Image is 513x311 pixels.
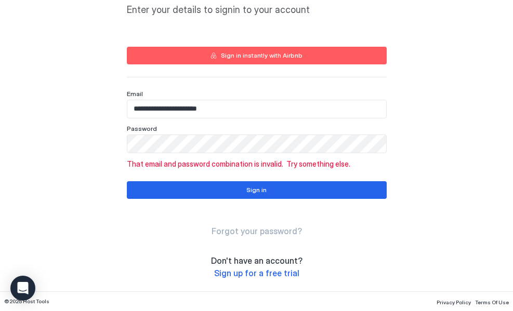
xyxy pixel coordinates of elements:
[437,296,471,307] a: Privacy Policy
[127,125,157,132] span: Password
[4,298,49,305] span: © 2025 Host Tools
[127,135,386,153] input: Input Field
[214,268,299,279] a: Sign up for a free trial
[246,185,267,195] div: Sign in
[127,159,387,169] span: That email and password combination is invalid. Try something else.
[127,47,387,64] button: Sign in instantly with Airbnb
[212,226,302,237] a: Forgot your password?
[127,90,143,98] span: Email
[127,4,387,16] span: Enter your details to signin to your account
[127,181,387,199] button: Sign in
[127,100,386,118] input: Input Field
[475,299,509,305] span: Terms Of Use
[10,276,35,301] div: Open Intercom Messenger
[211,255,302,266] span: Don't have an account?
[212,226,302,236] span: Forgot your password?
[437,299,471,305] span: Privacy Policy
[475,296,509,307] a: Terms Of Use
[221,51,302,60] div: Sign in instantly with Airbnb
